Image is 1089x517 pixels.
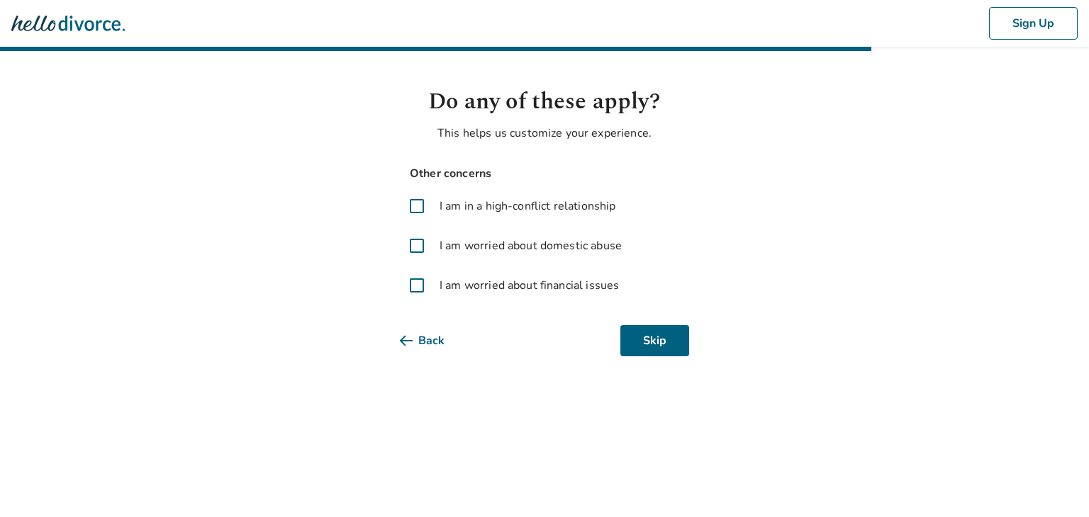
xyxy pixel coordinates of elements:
button: Back [400,325,467,356]
span: Other concerns [400,164,689,183]
button: Sign Up [989,7,1078,40]
img: Hello Divorce Logo [11,9,125,38]
h1: Do any of these apply? [400,85,689,119]
span: I am worried about financial issues [440,277,619,294]
span: I am in a high-conflict relationship [440,198,615,215]
iframe: Chat Widget [1018,449,1089,517]
span: I am worried about domestic abuse [440,237,622,254]
button: Skip [620,325,689,356]
p: This helps us customize your experience. [400,125,689,142]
